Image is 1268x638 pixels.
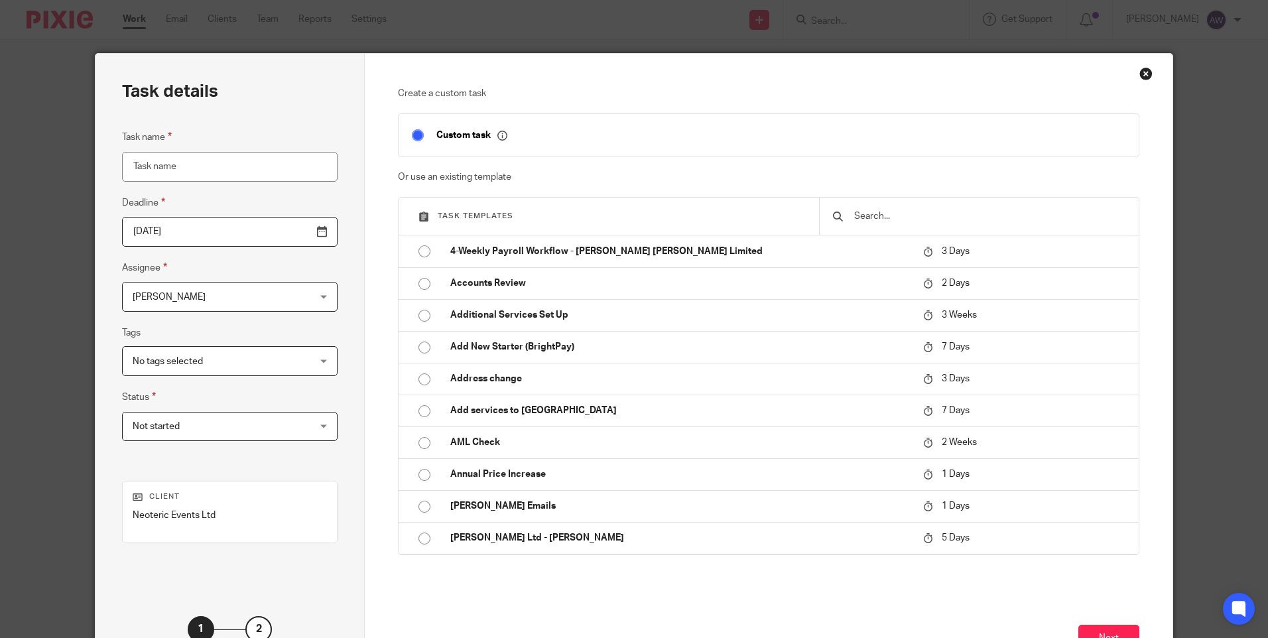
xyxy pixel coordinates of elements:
span: 2 Days [942,279,970,288]
span: 1 Days [942,501,970,511]
input: Pick a date [122,217,338,247]
p: Additional Services Set Up [450,308,910,322]
span: 1 Days [942,470,970,479]
p: Annual Price Increase [450,468,910,481]
p: Or use an existing template [398,170,1139,184]
p: Custom task [436,129,507,141]
label: Tags [122,326,141,340]
span: 2 Weeks [942,438,977,447]
div: Close this dialog window [1139,67,1153,80]
input: Task name [122,152,338,182]
label: Task name [122,129,172,145]
span: 7 Days [942,342,970,351]
label: Assignee [122,260,167,275]
span: [PERSON_NAME] [133,292,206,302]
label: Status [122,389,156,405]
span: Not started [133,422,180,431]
p: Address change [450,372,910,385]
input: Search... [853,209,1125,223]
span: Task templates [438,212,513,220]
h2: Task details [122,80,218,103]
p: Create a custom task [398,87,1139,100]
span: No tags selected [133,357,203,366]
p: Add services to [GEOGRAPHIC_DATA] [450,404,910,417]
p: Accounts Review [450,277,910,290]
span: 7 Days [942,406,970,415]
p: Client [133,491,327,502]
p: AML Check [450,436,910,449]
span: 3 Days [942,374,970,383]
p: Add New Starter (BrightPay) [450,340,910,353]
span: 3 Days [942,247,970,256]
p: [PERSON_NAME] Emails [450,499,910,513]
span: 5 Days [942,533,970,542]
p: [PERSON_NAME] Ltd - [PERSON_NAME] [450,531,910,544]
p: 4-Weekly Payroll Workflow - [PERSON_NAME] [PERSON_NAME] Limited [450,245,910,258]
p: Neoteric Events Ltd [133,509,327,522]
label: Deadline [122,195,165,210]
span: 3 Weeks [942,310,977,320]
